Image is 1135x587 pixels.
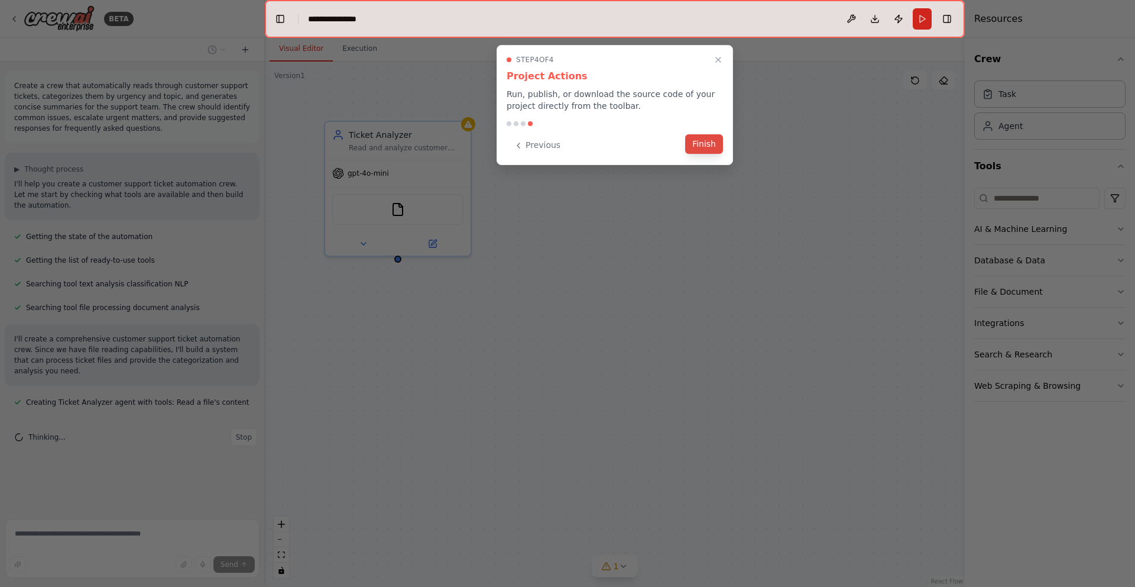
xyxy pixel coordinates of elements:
button: Close walkthrough [711,53,725,67]
span: Step 4 of 4 [516,55,554,64]
button: Hide left sidebar [272,11,288,27]
button: Finish [685,134,723,154]
button: Previous [507,136,567,155]
h3: Project Actions [507,69,723,83]
p: Run, publish, or download the source code of your project directly from the toolbar. [507,88,723,112]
